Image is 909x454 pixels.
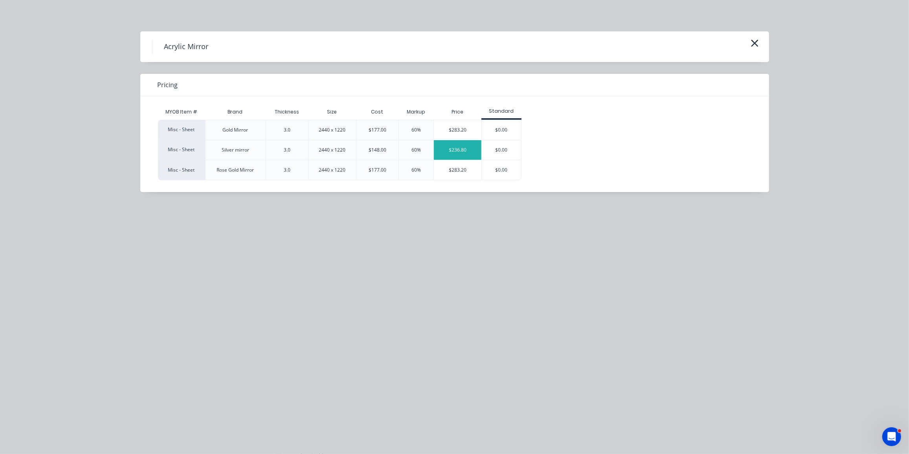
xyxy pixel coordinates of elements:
div: $283.20 [434,120,481,140]
div: $177.00 [369,126,386,134]
div: 2440 x 1220 [319,126,345,134]
div: Misc - Sheet [158,140,205,160]
div: Markup [398,104,433,120]
div: $0.00 [482,160,521,180]
div: 2440 x 1220 [319,167,345,174]
div: Cost [356,104,399,120]
iframe: Intercom live chat [882,427,901,446]
span: Pricing [158,80,178,90]
div: $236.80 [434,140,481,160]
div: MYOB Item # [158,104,205,120]
div: Standard [481,108,522,115]
div: Misc - Sheet [158,120,205,140]
div: 3.0 [284,146,290,154]
div: Gold Mirror [223,126,248,134]
div: 3.0 [284,126,290,134]
div: 2440 x 1220 [319,146,345,154]
div: $177.00 [369,167,386,174]
div: Rose Gold Mirror [217,167,254,174]
div: 3.0 [284,167,290,174]
div: Silver mirror [222,146,249,154]
h4: Acrylic Mirror [152,39,220,54]
div: $148.00 [369,146,386,154]
div: $0.00 [482,120,521,140]
div: $0.00 [482,140,521,160]
div: 60% [411,146,421,154]
div: Price [433,104,481,120]
div: Thickness [268,102,305,122]
div: Brand [222,102,249,122]
div: Misc - Sheet [158,160,205,180]
div: 60% [411,167,421,174]
div: Size [321,102,343,122]
div: 60% [411,126,421,134]
div: $283.20 [434,160,481,180]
